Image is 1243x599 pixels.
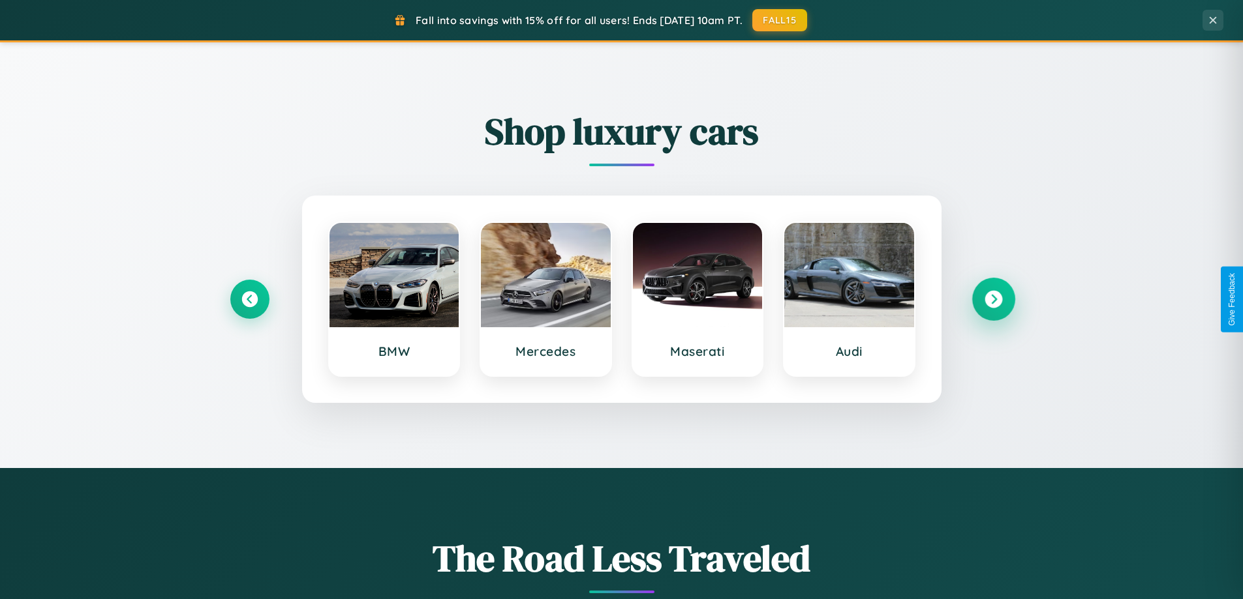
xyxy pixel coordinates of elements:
div: Give Feedback [1227,273,1236,326]
button: FALL15 [752,9,807,31]
h3: Mercedes [494,343,598,359]
h3: Audi [797,343,901,359]
span: Fall into savings with 15% off for all users! Ends [DATE] 10am PT. [416,14,743,27]
h3: Maserati [646,343,750,359]
h3: BMW [343,343,446,359]
h1: The Road Less Traveled [230,533,1013,583]
h2: Shop luxury cars [230,106,1013,156]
